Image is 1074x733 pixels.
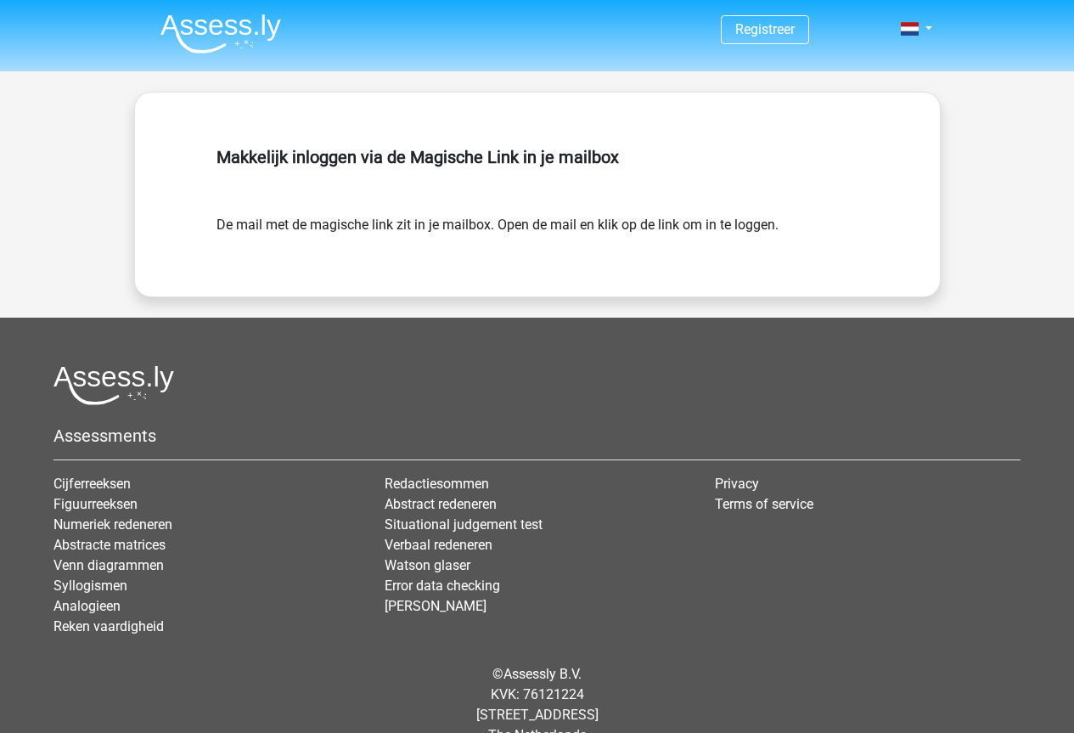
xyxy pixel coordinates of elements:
img: Assessly [160,14,281,54]
a: Error data checking [385,578,500,594]
a: Syllogismen [53,578,127,594]
a: Privacy [715,476,759,492]
a: Abstracte matrices [53,537,166,553]
h5: Assessments [53,426,1021,446]
a: Numeriek redeneren [53,516,172,533]
img: Assessly logo [53,365,174,405]
a: Reken vaardigheid [53,618,164,634]
a: Situational judgement test [385,516,543,533]
a: Watson glaser [385,557,470,573]
a: Terms of service [715,496,813,512]
a: Verbaal redeneren [385,537,492,553]
a: Assessly B.V. [503,666,582,682]
a: Abstract redeneren [385,496,497,512]
form: De mail met de magische link zit in je mailbox. Open de mail en klik op de link om in te loggen. [216,215,858,235]
a: Redactiesommen [385,476,489,492]
h5: Makkelijk inloggen via de Magische Link in je mailbox [216,147,858,167]
a: Venn diagrammen [53,557,164,573]
a: Cijferreeksen [53,476,131,492]
a: Analogieen [53,598,121,614]
a: Figuurreeksen [53,496,138,512]
a: [PERSON_NAME] [385,598,486,614]
a: Registreer [735,21,795,37]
